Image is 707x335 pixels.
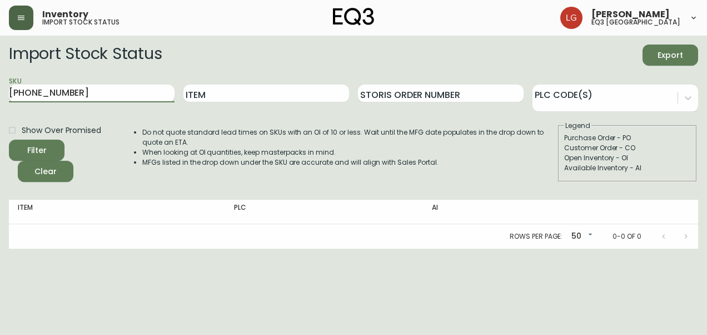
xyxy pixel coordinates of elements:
[613,231,641,242] p: 0-0 of 0
[564,143,691,153] div: Customer Order - CO
[567,228,595,246] div: 50
[42,10,88,19] span: Inventory
[651,48,689,62] span: Export
[510,231,562,242] p: Rows per page:
[564,163,691,173] div: Available Inventory - AI
[333,8,374,26] img: logo
[591,10,670,19] span: [PERSON_NAME]
[423,200,581,224] th: AI
[27,144,47,157] div: Filter
[18,161,73,182] button: Clear
[9,140,64,161] button: Filter
[27,165,64,179] span: Clear
[564,153,691,163] div: Open Inventory - OI
[643,45,698,66] button: Export
[42,19,120,26] h5: import stock status
[564,133,691,143] div: Purchase Order - PO
[564,121,591,131] legend: Legend
[560,7,582,29] img: da6fc1c196b8cb7038979a7df6c040e1
[225,200,423,224] th: PLC
[142,127,557,147] li: Do not quote standard lead times on SKUs with an OI of 10 or less. Wait until the MFG date popula...
[9,45,162,66] h2: Import Stock Status
[22,125,101,136] span: Show Over Promised
[142,157,557,167] li: MFGs listed in the drop down under the SKU are accurate and will align with Sales Portal.
[591,19,680,26] h5: eq3 [GEOGRAPHIC_DATA]
[142,147,557,157] li: When looking at OI quantities, keep masterpacks in mind.
[9,200,225,224] th: Item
